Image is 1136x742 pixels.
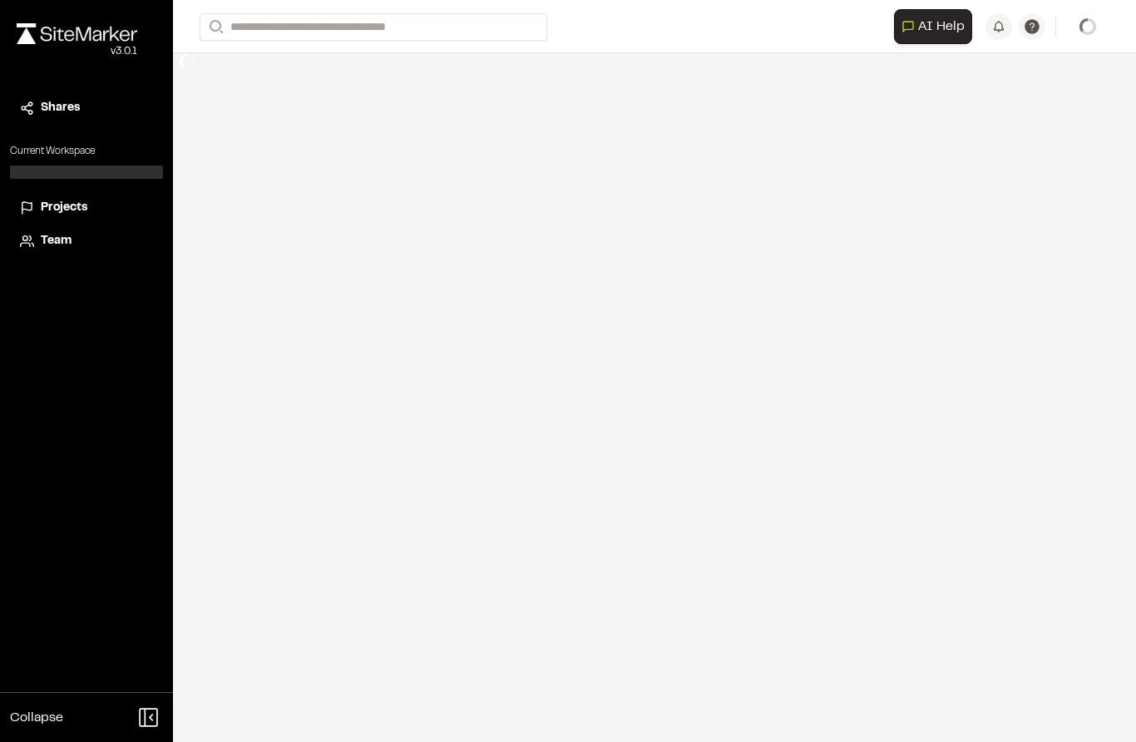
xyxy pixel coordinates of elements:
a: Projects [20,199,153,217]
p: Current Workspace [10,144,163,159]
img: rebrand.png [17,23,137,44]
div: Open AI Assistant [894,9,979,44]
div: Oh geez...please don't... [17,44,137,59]
span: Shares [41,99,80,117]
span: Projects [41,199,87,217]
span: Collapse [10,708,63,728]
span: Team [41,232,72,250]
button: Open AI Assistant [894,9,972,44]
span: AI Help [918,17,965,37]
button: Search [200,13,230,41]
a: Shares [20,99,153,117]
a: Team [20,232,153,250]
